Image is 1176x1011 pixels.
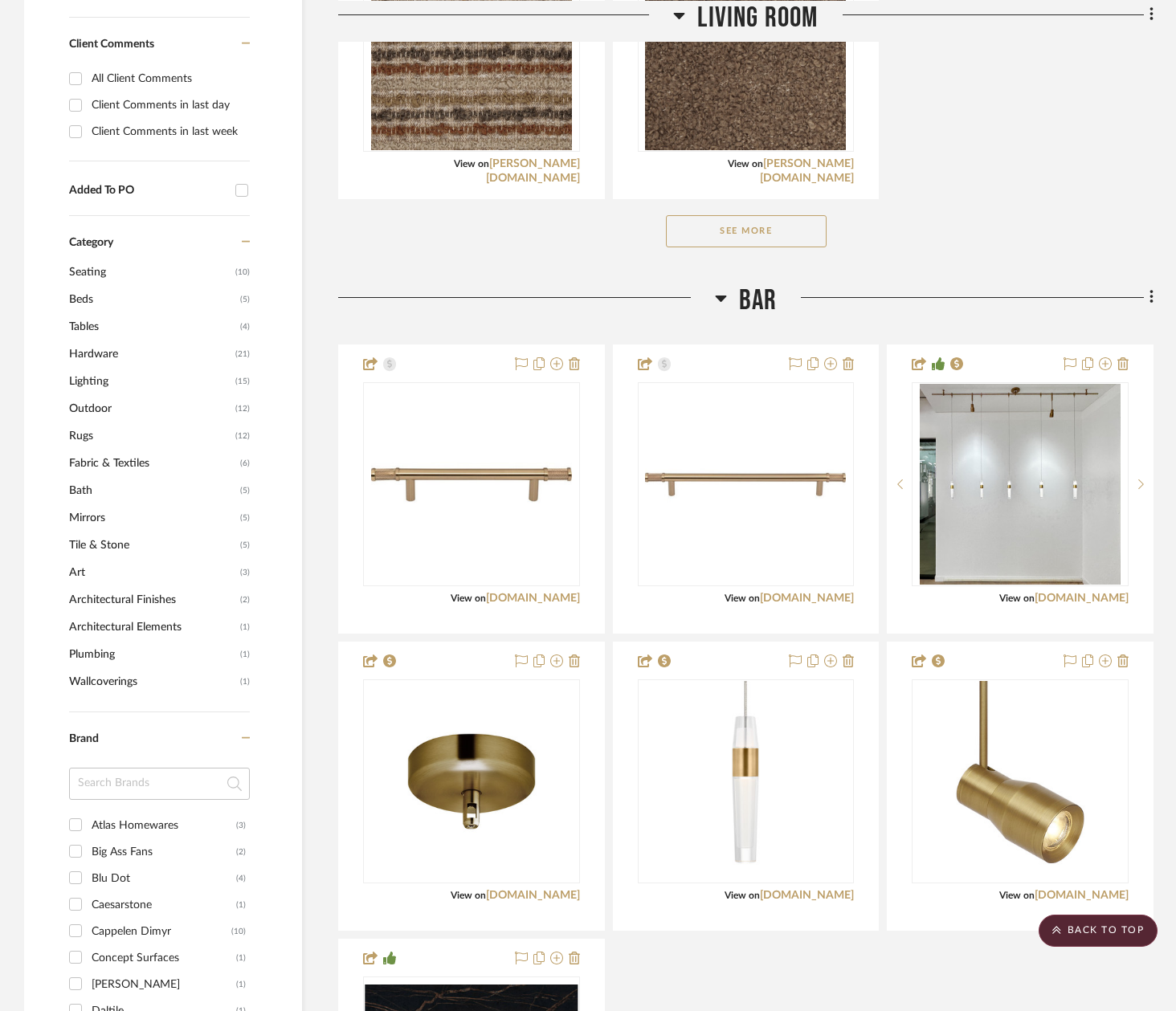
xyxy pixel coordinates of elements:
[1039,915,1158,947] scroll-to-top-button: BACK TO TOP
[240,560,250,585] span: (3)
[240,478,250,503] span: (5)
[92,866,236,891] div: Blu Dot
[236,813,246,838] div: (3)
[92,945,236,971] div: Concept Surfaces
[760,158,854,184] a: [PERSON_NAME][DOMAIN_NAME]
[231,919,246,944] div: (10)
[725,891,760,900] span: View on
[69,668,236,695] span: Wallcoverings
[69,368,231,395] span: Lighting
[69,450,236,477] span: Fabric & Textiles
[920,384,1121,585] img: Lassell Monorail Mini Pendant
[69,614,236,641] span: Architectural Elements
[69,768,250,800] input: Search Brands
[69,532,236,559] span: Tile & Stone
[240,314,250,340] span: (4)
[236,945,246,971] div: (1)
[240,287,250,312] span: (5)
[760,593,854,604] a: [DOMAIN_NAME]
[240,587,250,613] span: (2)
[236,892,246,918] div: (1)
[364,383,579,585] div: 0
[69,395,231,422] span: Outdoor
[454,159,489,169] span: View on
[240,532,250,558] span: (5)
[451,891,486,900] span: View on
[371,681,572,882] img: MonoRail Mini Transformer 250w Kit
[999,593,1035,603] span: View on
[92,119,246,145] div: Client Comments in last week
[236,972,246,997] div: (1)
[69,313,236,340] span: Tables
[69,504,236,532] span: Mirrors
[235,396,250,422] span: (12)
[236,839,246,865] div: (2)
[92,66,246,92] div: All Client Comments
[240,642,250,667] span: (1)
[739,283,778,318] span: Bar
[92,839,236,865] div: Big Ass Fans
[728,159,763,169] span: View on
[364,680,579,883] div: 0
[725,593,760,603] span: View on
[69,559,236,586] span: Art
[69,477,236,504] span: Bath
[69,286,236,313] span: Beds
[486,158,580,184] a: [PERSON_NAME][DOMAIN_NAME]
[235,369,250,394] span: (15)
[92,92,246,118] div: Client Comments in last day
[645,384,846,585] img: BURNHAM PULL 8 13/16 INCH (C-C) HONEY BRONZE
[666,215,827,247] button: See More
[92,972,236,997] div: [PERSON_NAME]
[999,891,1035,900] span: View on
[69,586,236,614] span: Architectural Finishes
[69,340,231,368] span: Hardware
[69,733,99,744] span: Brand
[235,423,250,449] span: (12)
[645,681,846,882] img: Lassell Mini Pendant
[92,892,236,918] div: Caesarstone
[920,681,1121,882] img: Ace Head MonoRail
[240,614,250,640] span: (1)
[69,236,113,250] span: Category
[371,384,572,585] img: BURNHAM PULL 5 1/16 INCH (C-C) HONEY BRONZE
[451,593,486,603] span: View on
[240,450,250,476] span: (6)
[240,669,250,695] span: (1)
[92,919,231,944] div: Cappelen Dimyr
[69,184,227,198] div: Added To PO
[235,341,250,367] span: (21)
[92,813,236,838] div: Atlas Homewares
[69,641,236,668] span: Plumbing
[236,866,246,891] div: (4)
[235,259,250,285] span: (10)
[1035,593,1129,604] a: [DOMAIN_NAME]
[69,259,231,286] span: Seating
[486,890,580,901] a: [DOMAIN_NAME]
[69,39,154,50] span: Client Comments
[69,422,231,450] span: Rugs
[1035,890,1129,901] a: [DOMAIN_NAME]
[760,890,854,901] a: [DOMAIN_NAME]
[240,505,250,531] span: (5)
[486,593,580,604] a: [DOMAIN_NAME]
